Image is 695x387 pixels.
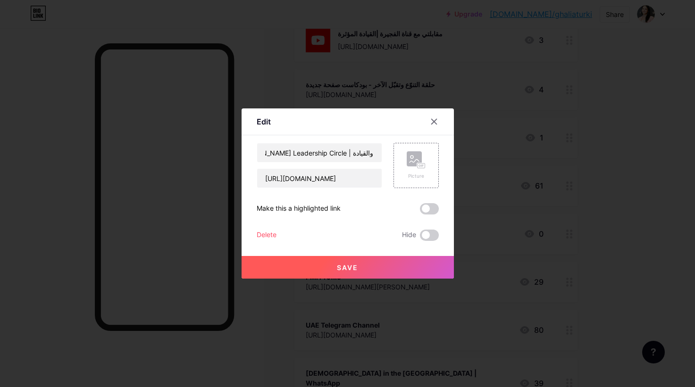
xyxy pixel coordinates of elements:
span: Hide [402,230,416,241]
div: Make this a highlighted link [257,203,341,214]
div: Delete [257,230,276,241]
input: Title [257,143,382,162]
input: URL [257,169,382,188]
div: Picture [407,173,426,180]
button: Save [242,256,454,279]
span: Save [337,263,358,272]
div: Edit [257,116,271,127]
